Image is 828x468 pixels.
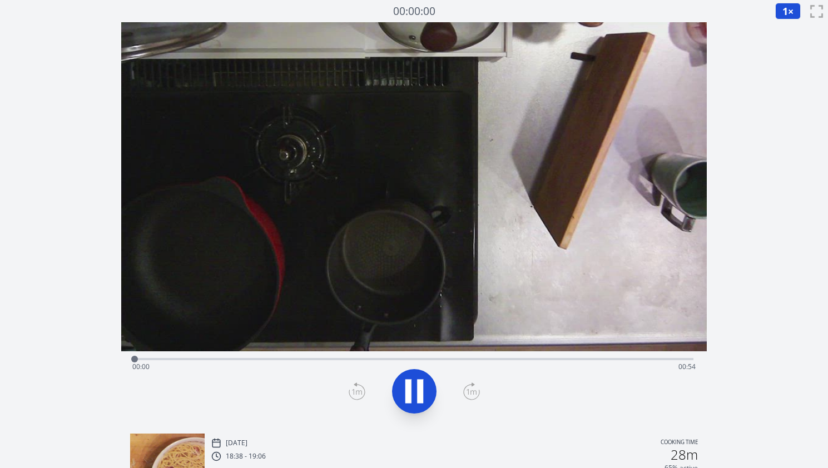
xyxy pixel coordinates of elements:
button: 1× [775,3,801,19]
h2: 28m [671,448,698,461]
span: 00:54 [678,362,696,371]
span: 1 [782,4,788,18]
p: Cooking time [661,438,698,448]
p: 18:38 - 19:06 [226,452,266,461]
p: [DATE] [226,439,247,447]
a: 00:00:00 [393,3,435,19]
